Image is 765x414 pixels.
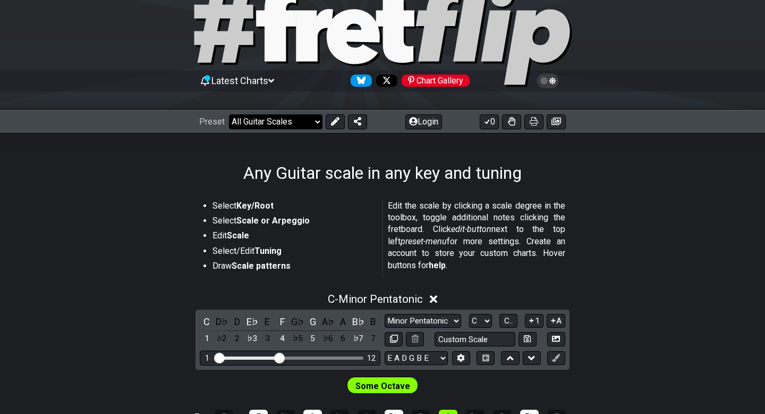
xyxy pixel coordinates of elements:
strong: help [429,260,446,270]
button: First click edit preset to enable marker editing [547,351,565,366]
button: 0 [480,114,499,129]
button: Print [524,114,543,129]
em: preset-menu [401,236,447,246]
span: First enable full edit mode to edit [355,378,410,394]
span: C - Minor Pentatonic [328,293,423,305]
button: Edit Tuning [452,351,470,366]
button: Delete [406,332,424,346]
button: Copy [385,332,403,346]
button: Login [405,114,442,129]
div: toggle pitch class [291,314,304,329]
li: Select/Edit [212,245,375,260]
button: 1 [525,314,543,328]
strong: Key/Root [236,201,274,211]
button: Store user defined scale [518,332,537,346]
em: edit-button [451,224,491,234]
button: Move up [501,351,519,366]
div: toggle pitch class [215,314,229,329]
select: Preset [229,114,322,129]
div: toggle pitch class [260,314,274,329]
div: toggle pitch class [306,314,320,329]
strong: Scale patterns [232,261,291,271]
div: toggle scale degree [215,332,229,346]
div: toggle pitch class [321,314,335,329]
div: toggle scale degree [291,332,304,346]
li: Select [212,200,375,215]
div: toggle pitch class [200,314,214,329]
span: C.. [504,316,513,326]
div: toggle scale degree [367,332,380,346]
button: Toggle horizontal chord view [477,351,495,366]
div: toggle pitch class [276,314,290,329]
div: toggle pitch class [230,314,244,329]
a: Follow #fretflip at Bluesky [346,74,372,87]
button: Edit Preset [326,114,345,129]
a: #fretflip at Pinterest [397,74,470,87]
span: Preset [199,117,225,127]
div: toggle scale degree [276,332,290,346]
button: Create Image [547,332,565,346]
div: toggle scale degree [230,332,244,346]
li: Draw [212,260,375,275]
div: toggle pitch class [245,314,259,329]
select: Tonic/Root [469,314,492,328]
div: toggle scale degree [321,332,335,346]
strong: Tuning [254,246,282,256]
div: toggle scale degree [336,332,350,346]
p: Edit the scale by clicking a scale degree in the toolbox, toggle additional notes clicking the fr... [388,200,565,271]
div: toggle scale degree [351,332,365,346]
button: C.. [499,314,517,328]
button: Create image [547,114,566,129]
strong: Scale or Arpeggio [236,216,310,226]
button: Toggle Dexterity for all fretkits [502,114,521,129]
div: 1 [205,354,209,363]
div: 12 [367,354,376,363]
span: Toggle light / dark theme [542,76,554,86]
div: Chart Gallery [402,74,470,87]
div: toggle scale degree [260,332,274,346]
div: toggle scale degree [306,332,320,346]
div: toggle scale degree [245,332,259,346]
div: toggle pitch class [351,314,365,329]
div: Visible fret range [200,351,380,365]
a: Follow #fretflip at X [372,74,397,87]
div: toggle scale degree [200,332,214,346]
button: A [547,314,565,328]
div: toggle pitch class [367,314,380,329]
button: Move down [523,351,541,366]
strong: Scale [227,230,249,241]
h1: Any Guitar scale in any key and tuning [243,163,522,183]
li: Select [212,215,375,230]
button: Share Preset [348,114,367,129]
select: Scale [385,314,461,328]
div: toggle pitch class [336,314,350,329]
li: Edit [212,230,375,245]
span: Latest Charts [211,75,268,86]
select: Tuning [385,351,448,366]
